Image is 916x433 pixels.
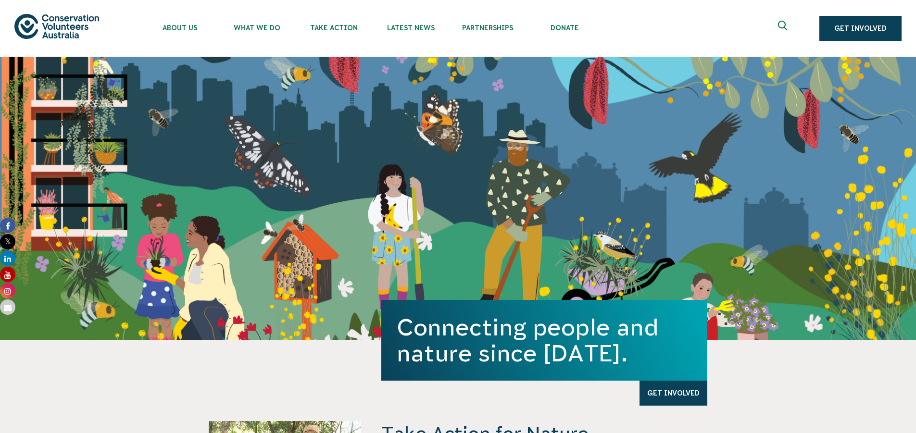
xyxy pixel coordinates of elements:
span: About Us [141,24,218,32]
span: Take Action [295,24,372,32]
span: Partnerships [449,24,526,32]
h1: Connecting people and nature since [DATE]. [397,314,692,366]
button: Expand search box Close search box [772,17,795,40]
span: Expand search box [778,21,790,36]
span: Latest News [372,24,449,32]
span: What We Do [218,24,295,32]
img: logo.svg [14,14,99,38]
a: Get Involved [640,381,707,406]
span: Donate [526,24,603,32]
a: Get Involved [819,16,902,41]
